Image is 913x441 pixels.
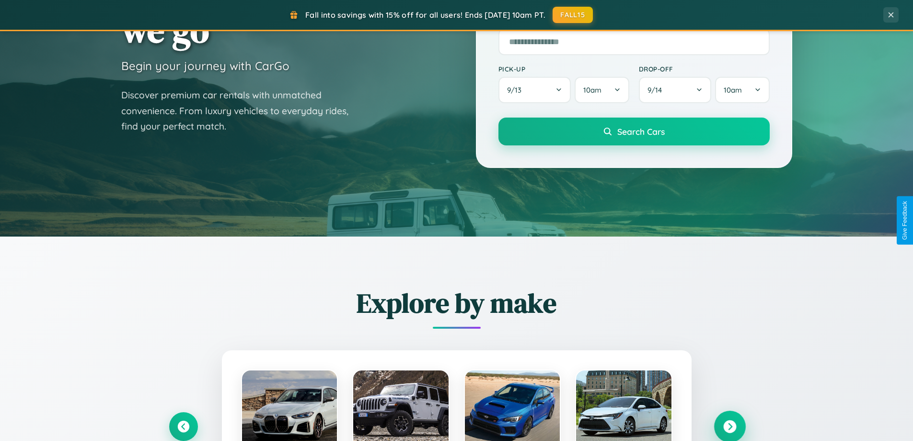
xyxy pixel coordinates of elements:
div: Give Feedback [901,201,908,240]
button: 9/13 [498,77,571,103]
button: FALL15 [553,7,593,23]
span: 9 / 13 [507,85,526,95]
h2: Explore by make [169,285,744,322]
span: 10am [583,85,601,95]
p: Discover premium car rentals with unmatched convenience. From luxury vehicles to everyday rides, ... [121,87,361,134]
span: Fall into savings with 15% off for all users! Ends [DATE] 10am PT. [305,10,545,20]
button: 9/14 [639,77,712,103]
label: Drop-off [639,65,770,73]
button: 10am [715,77,769,103]
span: 9 / 14 [647,85,667,95]
button: 10am [575,77,629,103]
button: Search Cars [498,118,770,145]
span: 10am [724,85,742,95]
h3: Begin your journey with CarGo [121,59,289,73]
label: Pick-up [498,65,629,73]
span: Search Cars [617,126,665,137]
